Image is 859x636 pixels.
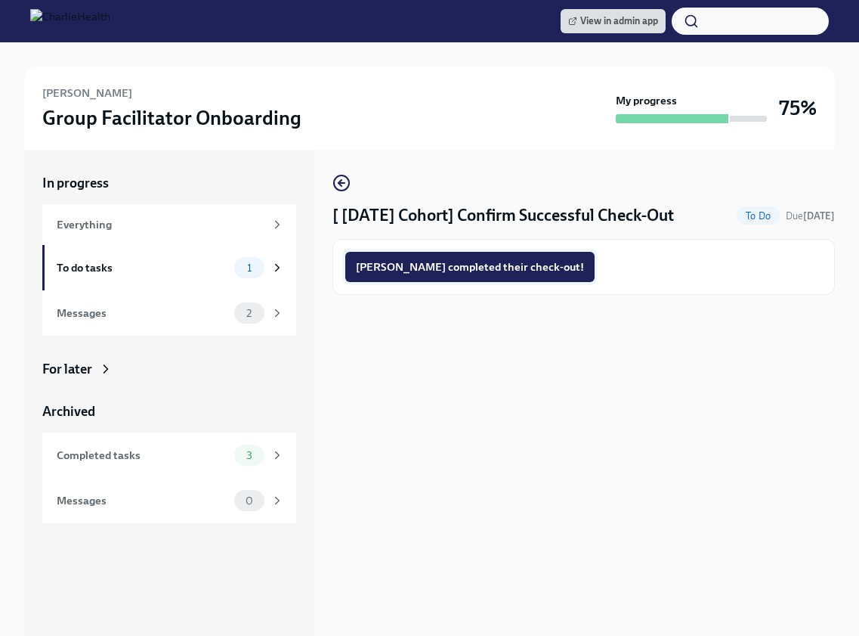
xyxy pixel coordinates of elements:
div: Completed tasks [57,447,228,464]
span: 2 [237,308,261,319]
a: Completed tasks3 [42,433,296,478]
h3: Group Facilitator Onboarding [42,104,301,132]
span: View in admin app [568,14,658,29]
img: CharlieHealth [30,9,110,33]
div: Messages [57,305,228,321]
div: Messages [57,492,228,509]
div: To do tasks [57,259,228,276]
a: Everything [42,204,296,245]
span: [PERSON_NAME] completed their check-out! [356,259,584,275]
a: For later [42,360,296,378]
span: To Do [737,210,780,222]
a: View in admin app [561,9,666,33]
button: [PERSON_NAME] completed their check-out! [345,252,595,282]
a: Messages0 [42,478,296,523]
div: Everything [57,216,264,233]
a: Messages2 [42,290,296,336]
strong: My progress [616,93,677,108]
span: 0 [236,495,262,507]
a: In progress [42,174,296,192]
div: For later [42,360,92,378]
h4: [ [DATE] Cohort] Confirm Successful Check-Out [332,204,674,227]
h6: [PERSON_NAME] [42,85,132,101]
span: 1 [238,262,261,274]
span: Due [786,210,835,222]
a: To do tasks1 [42,245,296,290]
span: August 16th, 2025 09:00 [786,209,835,223]
span: 3 [237,450,261,461]
strong: [DATE] [803,210,835,222]
a: Archived [42,402,296,420]
h3: 75% [779,95,817,122]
